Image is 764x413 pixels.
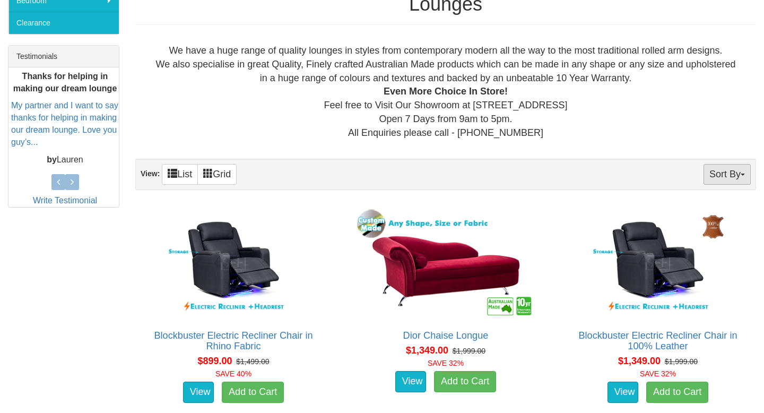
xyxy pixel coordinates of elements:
img: Blockbuster Electric Recliner Chair in Rhino Fabric [141,206,326,320]
a: View [607,382,638,403]
div: We have a huge range of quality lounges in styles from contemporary modern all the way to the mos... [144,44,748,140]
div: Testimonials [8,46,119,67]
a: Blockbuster Electric Recliner Chair in 100% Leather [578,330,737,351]
a: My partner and I want to say thanks for helping in making our dream lounge. Love you guy’s... [11,101,118,147]
a: List [162,164,198,185]
a: Add to Cart [222,382,284,403]
a: Write Testimonial [33,196,97,205]
p: Lauren [11,154,119,166]
a: Add to Cart [434,371,496,392]
a: Add to Cart [646,382,708,403]
font: SAVE 40% [215,369,251,378]
span: $1,349.00 [618,356,661,366]
b: Even More Choice In Store! [384,86,508,97]
a: Grid [197,164,237,185]
button: Sort By [704,164,751,185]
del: $1,999.00 [665,357,698,366]
a: Blockbuster Electric Recliner Chair in Rhino Fabric [154,330,312,351]
a: View [395,371,426,392]
b: Thanks for helping in making our dream lounge [13,72,117,93]
strong: View: [141,169,160,178]
a: Dior Chaise Longue [403,330,489,341]
b: by [47,155,57,164]
span: $899.00 [197,356,232,366]
font: SAVE 32% [428,359,464,367]
a: View [183,382,214,403]
span: $1,349.00 [406,345,448,356]
a: Clearance [8,12,119,34]
font: SAVE 32% [640,369,676,378]
img: Dior Chaise Longue [353,206,538,320]
del: $1,499.00 [236,357,269,366]
img: Blockbuster Electric Recliner Chair in 100% Leather [566,206,750,320]
del: $1,999.00 [453,347,485,355]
